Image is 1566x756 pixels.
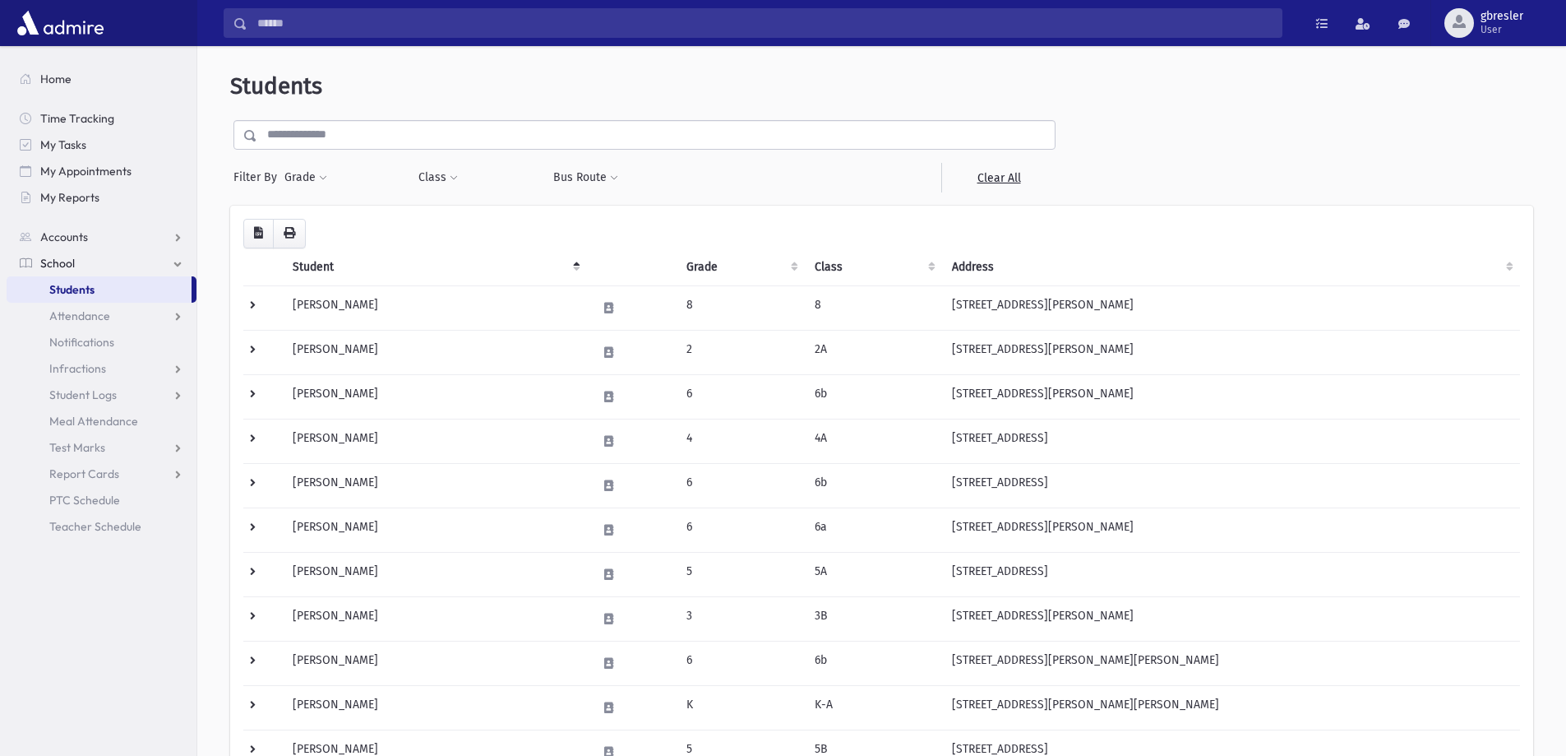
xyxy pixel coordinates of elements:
[40,137,86,152] span: My Tasks
[40,190,99,205] span: My Reports
[7,408,196,434] a: Meal Attendance
[283,596,587,641] td: [PERSON_NAME]
[677,641,805,685] td: 6
[677,330,805,374] td: 2
[942,285,1520,330] td: [STREET_ADDRESS][PERSON_NAME]
[677,419,805,463] td: 4
[7,132,196,158] a: My Tasks
[7,158,196,184] a: My Appointments
[7,224,196,250] a: Accounts
[805,463,942,508] td: 6b
[40,72,72,86] span: Home
[942,463,1520,508] td: [STREET_ADDRESS]
[805,685,942,730] td: K-A
[805,285,942,330] td: 8
[677,552,805,596] td: 5
[942,508,1520,552] td: [STREET_ADDRESS][PERSON_NAME]
[942,596,1520,641] td: [STREET_ADDRESS][PERSON_NAME]
[40,230,88,244] span: Accounts
[283,552,587,596] td: [PERSON_NAME]
[49,414,138,429] span: Meal Attendance
[942,330,1520,374] td: [STREET_ADDRESS][PERSON_NAME]
[1481,10,1523,23] span: gbresler
[283,248,587,286] th: Student: activate to sort column descending
[942,374,1520,419] td: [STREET_ADDRESS][PERSON_NAME]
[942,685,1520,730] td: [STREET_ADDRESS][PERSON_NAME][PERSON_NAME]
[243,219,274,248] button: CSV
[677,285,805,330] td: 8
[7,513,196,540] a: Teacher Schedule
[677,596,805,641] td: 3
[942,552,1520,596] td: [STREET_ADDRESS]
[283,508,587,552] td: [PERSON_NAME]
[283,330,587,374] td: [PERSON_NAME]
[7,250,196,276] a: School
[49,466,119,481] span: Report Cards
[677,508,805,552] td: 6
[7,434,196,461] a: Test Marks
[805,419,942,463] td: 4A
[49,493,120,508] span: PTC Schedule
[283,285,587,330] td: [PERSON_NAME]
[273,219,306,248] button: Print
[40,256,75,271] span: School
[7,487,196,513] a: PTC Schedule
[7,303,196,329] a: Attendance
[1481,23,1523,36] span: User
[805,596,942,641] td: 3B
[284,163,328,192] button: Grade
[49,387,117,402] span: Student Logs
[7,276,192,303] a: Students
[7,184,196,211] a: My Reports
[7,355,196,382] a: Infractions
[805,552,942,596] td: 5A
[805,641,942,685] td: 6b
[7,105,196,132] a: Time Tracking
[233,169,284,186] span: Filter By
[7,329,196,355] a: Notifications
[942,641,1520,685] td: [STREET_ADDRESS][PERSON_NAME][PERSON_NAME]
[805,248,942,286] th: Class: activate to sort column ascending
[40,164,132,179] span: My Appointments
[7,382,196,408] a: Student Logs
[805,330,942,374] td: 2A
[942,248,1520,286] th: Address: activate to sort column ascending
[941,163,1056,192] a: Clear All
[49,361,106,376] span: Infractions
[40,111,114,126] span: Time Tracking
[283,685,587,730] td: [PERSON_NAME]
[13,7,108,39] img: AdmirePro
[283,374,587,419] td: [PERSON_NAME]
[49,440,105,455] span: Test Marks
[7,461,196,487] a: Report Cards
[418,163,459,192] button: Class
[49,335,114,350] span: Notifications
[247,8,1282,38] input: Search
[677,374,805,419] td: 6
[283,419,587,463] td: [PERSON_NAME]
[805,508,942,552] td: 6a
[942,419,1520,463] td: [STREET_ADDRESS]
[49,282,95,297] span: Students
[677,463,805,508] td: 6
[49,519,141,534] span: Teacher Schedule
[7,66,196,92] a: Home
[552,163,619,192] button: Bus Route
[283,641,587,685] td: [PERSON_NAME]
[677,248,805,286] th: Grade: activate to sort column ascending
[283,463,587,508] td: [PERSON_NAME]
[677,685,805,730] td: K
[805,374,942,419] td: 6b
[49,308,110,323] span: Attendance
[230,72,322,100] span: Students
